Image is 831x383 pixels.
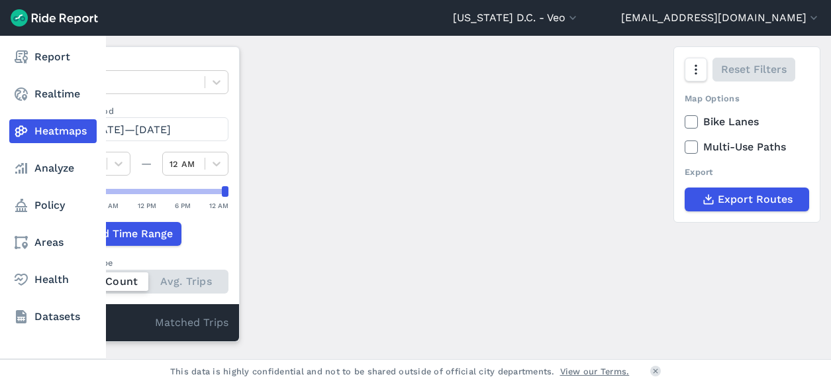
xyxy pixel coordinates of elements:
[9,305,97,329] a: Datasets
[102,199,119,211] div: 6 AM
[9,231,97,254] a: Areas
[138,199,156,211] div: 12 PM
[453,10,579,26] button: [US_STATE] D.C. - Veo
[11,9,98,27] img: Ride Report
[9,193,97,217] a: Policy
[9,45,97,69] a: Report
[54,304,239,341] div: Matched Trips
[9,268,97,292] a: Health
[685,139,809,155] label: Multi-Use Paths
[560,365,630,378] a: View our Terms.
[89,123,171,136] span: [DATE]—[DATE]
[64,117,228,141] button: [DATE]—[DATE]
[64,256,228,269] div: Count Type
[9,156,97,180] a: Analyze
[685,188,809,211] button: Export Routes
[64,58,228,70] label: Data Type
[718,191,793,207] span: Export Routes
[130,156,162,172] div: —
[712,58,795,82] button: Reset Filters
[9,82,97,106] a: Realtime
[621,10,820,26] button: [EMAIL_ADDRESS][DOMAIN_NAME]
[89,226,173,242] span: Add Time Range
[685,114,809,130] label: Bike Lanes
[685,92,809,105] div: Map Options
[64,222,181,246] button: Add Time Range
[209,199,228,211] div: 12 AM
[721,62,787,78] span: Reset Filters
[64,315,155,332] div: 0
[9,119,97,143] a: Heatmaps
[175,199,191,211] div: 6 PM
[685,166,809,178] div: Export
[64,105,228,117] label: Data Period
